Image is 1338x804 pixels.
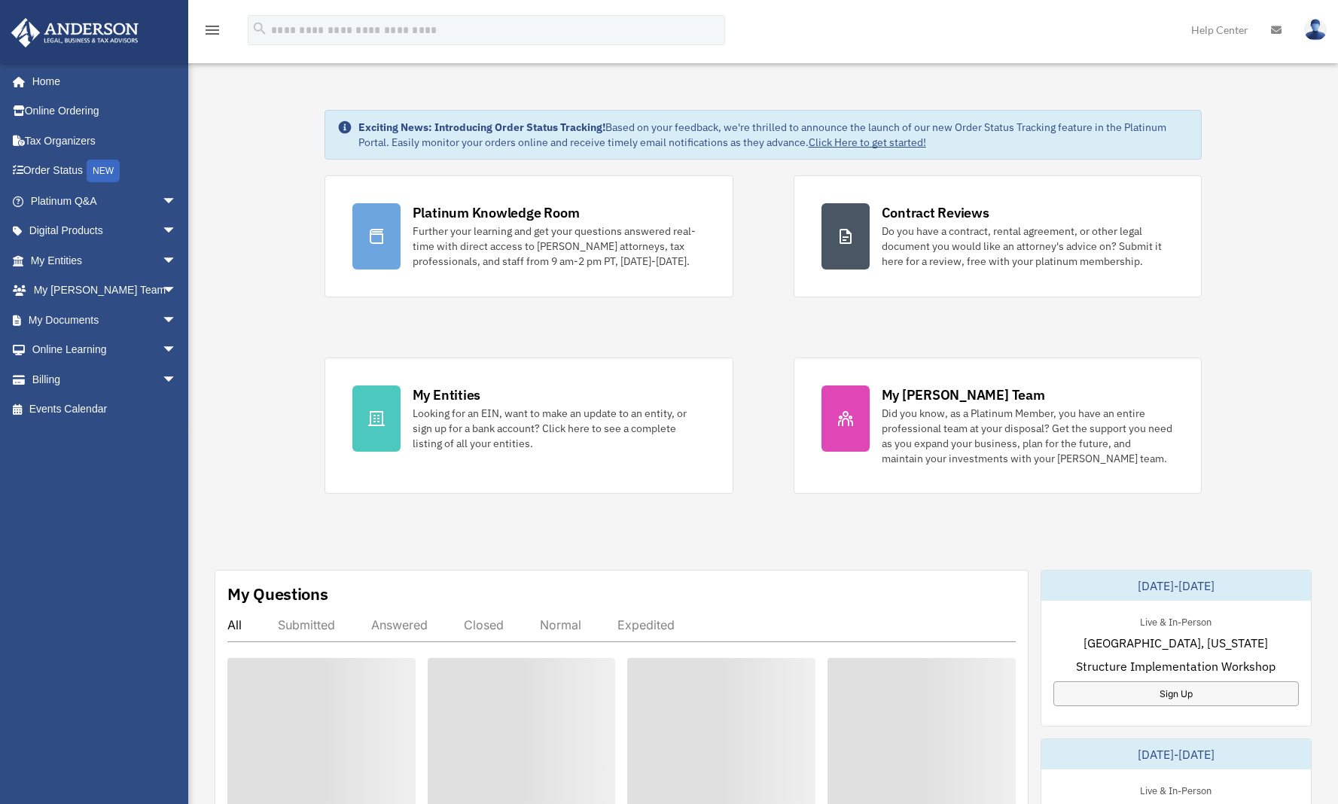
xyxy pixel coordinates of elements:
[794,175,1202,297] a: Contract Reviews Do you have a contract, rental agreement, or other legal document you would like...
[882,224,1175,269] div: Do you have a contract, rental agreement, or other legal document you would like an attorney's ad...
[1076,657,1276,675] span: Structure Implementation Workshop
[162,276,192,306] span: arrow_drop_down
[227,617,242,632] div: All
[413,385,480,404] div: My Entities
[1304,19,1327,41] img: User Pic
[162,364,192,395] span: arrow_drop_down
[325,175,733,297] a: Platinum Knowledge Room Further your learning and get your questions answered real-time with dire...
[251,20,268,37] i: search
[358,120,1190,150] div: Based on your feedback, we're thrilled to announce the launch of our new Order Status Tracking fe...
[540,617,581,632] div: Normal
[7,18,143,47] img: Anderson Advisors Platinum Portal
[358,120,605,134] strong: Exciting News: Introducing Order Status Tracking!
[11,245,200,276] a: My Entitiesarrow_drop_down
[11,66,192,96] a: Home
[464,617,504,632] div: Closed
[325,358,733,494] a: My Entities Looking for an EIN, want to make an update to an entity, or sign up for a bank accoun...
[11,216,200,246] a: Digital Productsarrow_drop_down
[11,276,200,306] a: My [PERSON_NAME] Teamarrow_drop_down
[227,583,328,605] div: My Questions
[11,364,200,394] a: Billingarrow_drop_down
[882,203,989,222] div: Contract Reviews
[11,126,200,156] a: Tax Organizers
[162,305,192,336] span: arrow_drop_down
[162,335,192,366] span: arrow_drop_down
[87,160,120,182] div: NEW
[11,96,200,126] a: Online Ordering
[1053,681,1299,706] a: Sign Up
[1128,781,1224,797] div: Live & In-Person
[203,26,221,39] a: menu
[11,335,200,365] a: Online Learningarrow_drop_down
[413,406,706,451] div: Looking for an EIN, want to make an update to an entity, or sign up for a bank account? Click her...
[278,617,335,632] div: Submitted
[413,224,706,269] div: Further your learning and get your questions answered real-time with direct access to [PERSON_NAM...
[1041,571,1311,601] div: [DATE]-[DATE]
[162,186,192,217] span: arrow_drop_down
[1041,739,1311,769] div: [DATE]-[DATE]
[809,136,926,149] a: Click Here to get started!
[11,394,200,425] a: Events Calendar
[1084,634,1268,652] span: [GEOGRAPHIC_DATA], [US_STATE]
[413,203,580,222] div: Platinum Knowledge Room
[882,385,1045,404] div: My [PERSON_NAME] Team
[371,617,428,632] div: Answered
[162,216,192,247] span: arrow_drop_down
[11,186,200,216] a: Platinum Q&Aarrow_drop_down
[794,358,1202,494] a: My [PERSON_NAME] Team Did you know, as a Platinum Member, you have an entire professional team at...
[1128,613,1224,629] div: Live & In-Person
[617,617,675,632] div: Expedited
[11,156,200,187] a: Order StatusNEW
[162,245,192,276] span: arrow_drop_down
[11,305,200,335] a: My Documentsarrow_drop_down
[882,406,1175,466] div: Did you know, as a Platinum Member, you have an entire professional team at your disposal? Get th...
[203,21,221,39] i: menu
